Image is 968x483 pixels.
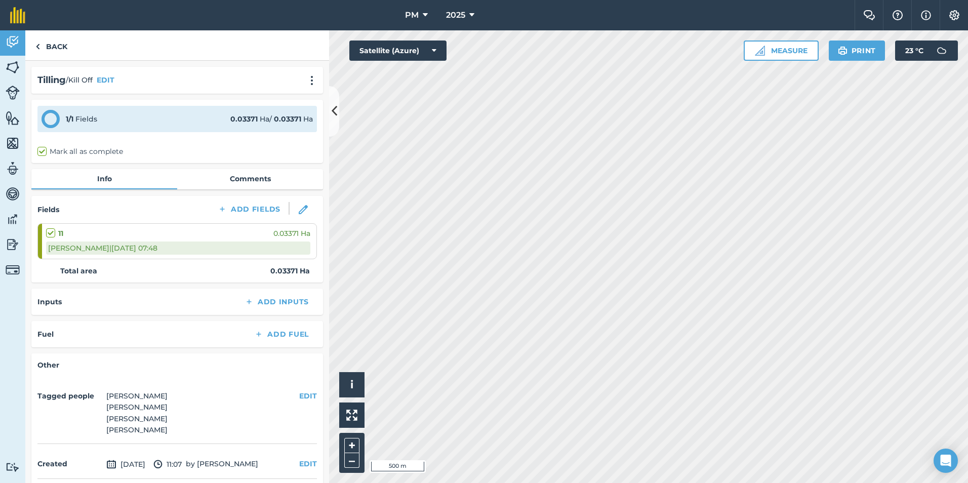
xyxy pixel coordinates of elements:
img: svg+xml;base64,PD94bWwgdmVyc2lvbj0iMS4wIiBlbmNvZGluZz0idXRmLTgiPz4KPCEtLSBHZW5lcmF0b3I6IEFkb2JlIE... [6,34,20,50]
a: Info [31,169,177,188]
img: svg+xml;base64,PD94bWwgdmVyc2lvbj0iMS4wIiBlbmNvZGluZz0idXRmLTgiPz4KPCEtLSBHZW5lcmF0b3I6IEFkb2JlIE... [6,237,20,252]
div: Open Intercom Messenger [934,449,958,473]
li: [PERSON_NAME] [106,390,168,401]
button: 23 °C [895,41,958,61]
div: Fields [66,113,97,125]
button: Add Fields [210,202,289,216]
img: svg+xml;base64,PD94bWwgdmVyc2lvbj0iMS4wIiBlbmNvZGluZz0idXRmLTgiPz4KPCEtLSBHZW5lcmF0b3I6IEFkb2JlIE... [6,212,20,227]
span: 2025 [446,9,465,21]
h4: Tagged people [37,390,102,401]
img: A cog icon [948,10,960,20]
button: Measure [744,41,819,61]
img: svg+xml;base64,PHN2ZyB4bWxucz0iaHR0cDovL3d3dy53My5vcmcvMjAwMC9zdmciIHdpZHRoPSIxNyIgaGVpZ2h0PSIxNy... [921,9,931,21]
img: svg+xml;base64,PHN2ZyB4bWxucz0iaHR0cDovL3d3dy53My5vcmcvMjAwMC9zdmciIHdpZHRoPSI1NiIgaGVpZ2h0PSI2MC... [6,110,20,126]
strong: 0.03371 [230,114,258,124]
span: 23 ° C [905,41,923,61]
img: svg+xml;base64,PD94bWwgdmVyc2lvbj0iMS4wIiBlbmNvZGluZz0idXRmLTgiPz4KPCEtLSBHZW5lcmF0b3I6IEFkb2JlIE... [153,458,163,470]
img: svg+xml;base64,PHN2ZyB4bWxucz0iaHR0cDovL3d3dy53My5vcmcvMjAwMC9zdmciIHdpZHRoPSIxOSIgaGVpZ2h0PSIyNC... [838,45,848,57]
button: – [344,453,359,468]
img: svg+xml;base64,PD94bWwgdmVyc2lvbj0iMS4wIiBlbmNvZGluZz0idXRmLTgiPz4KPCEtLSBHZW5lcmF0b3I6IEFkb2JlIE... [106,458,116,470]
span: / Kill Off [66,74,93,86]
img: A question mark icon [892,10,904,20]
button: EDIT [299,390,317,401]
img: svg+xml;base64,PHN2ZyB4bWxucz0iaHR0cDovL3d3dy53My5vcmcvMjAwMC9zdmciIHdpZHRoPSI1NiIgaGVpZ2h0PSI2MC... [6,60,20,75]
strong: 0.03371 [274,114,301,124]
h2: Tilling [37,73,66,88]
img: svg+xml;base64,PD94bWwgdmVyc2lvbj0iMS4wIiBlbmNvZGluZz0idXRmLTgiPz4KPCEtLSBHZW5lcmF0b3I6IEFkb2JlIE... [6,263,20,277]
div: Ha / Ha [230,113,313,125]
img: svg+xml;base64,PHN2ZyB4bWxucz0iaHR0cDovL3d3dy53My5vcmcvMjAwMC9zdmciIHdpZHRoPSIyMCIgaGVpZ2h0PSIyNC... [306,75,318,86]
button: i [339,372,365,397]
button: Add Fuel [246,327,317,341]
li: [PERSON_NAME] [106,413,168,424]
img: svg+xml;base64,PD94bWwgdmVyc2lvbj0iMS4wIiBlbmNvZGluZz0idXRmLTgiPz4KPCEtLSBHZW5lcmF0b3I6IEFkb2JlIE... [932,41,952,61]
img: Two speech bubbles overlapping with the left bubble in the forefront [863,10,875,20]
img: svg+xml;base64,PD94bWwgdmVyc2lvbj0iMS4wIiBlbmNvZGluZz0idXRmLTgiPz4KPCEtLSBHZW5lcmF0b3I6IEFkb2JlIE... [6,186,20,202]
div: [PERSON_NAME] | [DATE] 07:48 [46,241,310,255]
img: svg+xml;base64,PD94bWwgdmVyc2lvbj0iMS4wIiBlbmNvZGluZz0idXRmLTgiPz4KPCEtLSBHZW5lcmF0b3I6IEFkb2JlIE... [6,462,20,472]
span: i [350,378,353,391]
strong: 1 / 1 [66,114,73,124]
h4: Inputs [37,296,62,307]
img: svg+xml;base64,PD94bWwgdmVyc2lvbj0iMS4wIiBlbmNvZGluZz0idXRmLTgiPz4KPCEtLSBHZW5lcmF0b3I6IEFkb2JlIE... [6,161,20,176]
img: svg+xml;base64,PHN2ZyB4bWxucz0iaHR0cDovL3d3dy53My5vcmcvMjAwMC9zdmciIHdpZHRoPSI5IiBoZWlnaHQ9IjI0Ii... [35,41,40,53]
span: 0.03371 Ha [273,228,310,239]
label: Mark all as complete [37,146,123,157]
strong: 11 [58,228,63,239]
button: Satellite (Azure) [349,41,447,61]
strong: 0.03371 Ha [270,265,310,276]
img: Ruler icon [755,46,765,56]
h4: Fields [37,204,59,215]
img: svg+xml;base64,PHN2ZyB3aWR0aD0iMTgiIGhlaWdodD0iMTgiIHZpZXdCb3g9IjAgMCAxOCAxOCIgZmlsbD0ibm9uZSIgeG... [299,205,308,214]
a: Back [25,30,77,60]
button: EDIT [299,458,317,469]
a: Comments [177,169,323,188]
button: Print [829,41,885,61]
span: [DATE] [106,458,145,470]
img: svg+xml;base64,PD94bWwgdmVyc2lvbj0iMS4wIiBlbmNvZGluZz0idXRmLTgiPz4KPCEtLSBHZW5lcmF0b3I6IEFkb2JlIE... [6,86,20,100]
h4: Created [37,458,102,469]
button: + [344,438,359,453]
img: fieldmargin Logo [10,7,25,23]
span: PM [405,9,419,21]
strong: Total area [60,265,97,276]
li: [PERSON_NAME] [106,424,168,435]
h4: Fuel [37,329,54,340]
div: by [PERSON_NAME] [37,450,317,479]
h4: Other [37,359,317,371]
img: Four arrows, one pointing top left, one top right, one bottom right and the last bottom left [346,410,357,421]
button: EDIT [97,74,114,86]
span: 11:07 [153,458,182,470]
img: svg+xml;base64,PHN2ZyB4bWxucz0iaHR0cDovL3d3dy53My5vcmcvMjAwMC9zdmciIHdpZHRoPSI1NiIgaGVpZ2h0PSI2MC... [6,136,20,151]
button: Add Inputs [236,295,317,309]
li: [PERSON_NAME] [106,401,168,413]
